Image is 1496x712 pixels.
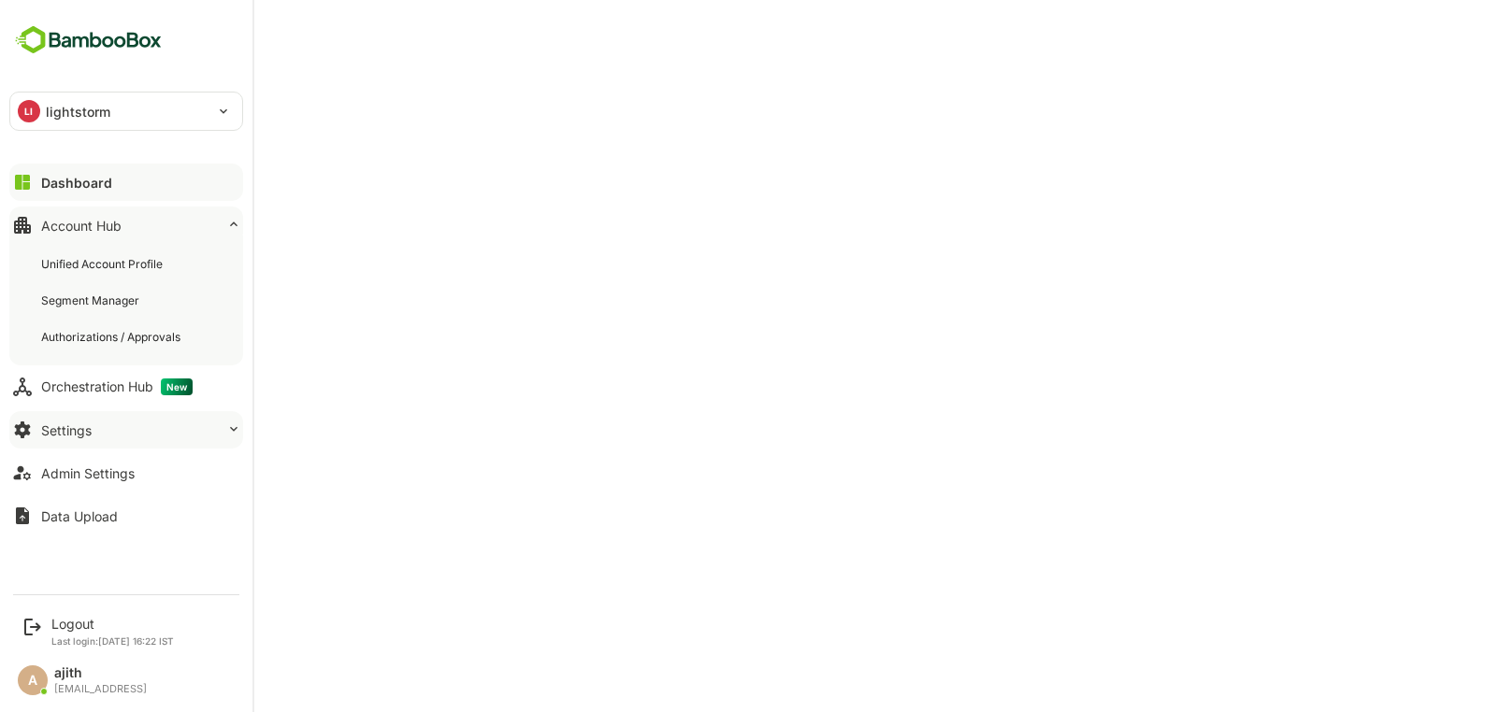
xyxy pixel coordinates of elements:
div: Account Hub [41,218,122,234]
button: Data Upload [9,497,243,534]
div: ajith [54,665,147,681]
span: New [161,378,193,395]
div: Settings [41,422,92,438]
div: LIlightstorm [10,93,242,130]
div: Orchestration Hub [41,378,193,395]
div: Authorizations / Approvals [41,329,184,345]
div: Unified Account Profile [41,256,166,272]
p: lightstorm [46,102,110,121]
div: Segment Manager [41,292,143,308]
div: [EMAIL_ADDRESS] [54,683,147,695]
button: Dashboard [9,164,243,201]
div: Data Upload [41,508,118,524]
button: Orchestration HubNew [9,368,243,406]
div: Admin Settings [41,465,135,481]
button: Admin Settings [9,454,243,491]
button: Account Hub [9,206,243,244]
div: Dashboard [41,175,112,191]
div: Logout [51,616,174,632]
img: BambooboxFullLogoMark.5f36c76dfaba33ec1ec1367b70bb1252.svg [9,22,167,58]
div: A [18,665,48,695]
p: Last login: [DATE] 16:22 IST [51,635,174,647]
div: LI [18,100,40,122]
button: Settings [9,411,243,449]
